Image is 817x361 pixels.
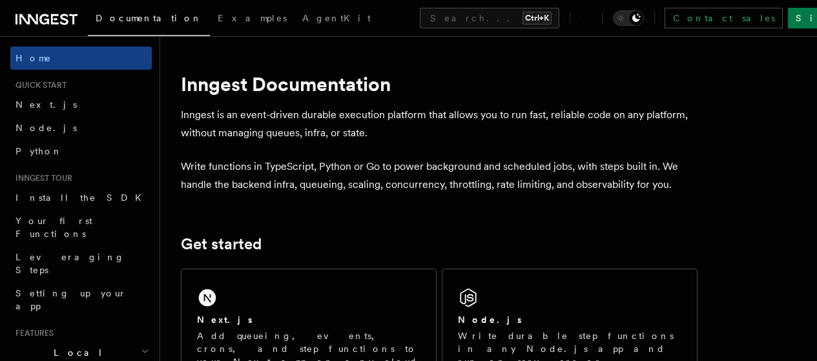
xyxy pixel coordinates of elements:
kbd: Ctrl+K [522,12,552,25]
a: Python [10,139,152,163]
p: Inngest is an event-driven durable execution platform that allows you to run fast, reliable code ... [181,106,698,142]
button: Search...Ctrl+K [420,8,559,28]
a: Contact sales [665,8,783,28]
a: Next.js [10,93,152,116]
p: Write functions in TypeScript, Python or Go to power background and scheduled jobs, with steps bu... [181,158,698,194]
span: Leveraging Steps [16,252,125,275]
span: Setting up your app [16,288,127,311]
a: Leveraging Steps [10,245,152,282]
a: Your first Functions [10,209,152,245]
h2: Next.js [197,313,253,326]
a: Setting up your app [10,282,152,318]
button: Toggle dark mode [613,10,644,26]
a: Documentation [88,4,210,36]
span: Home [16,52,52,65]
span: Features [10,328,54,338]
span: Node.js [16,123,77,133]
span: Next.js [16,99,77,110]
span: Python [16,146,63,156]
a: Get started [181,235,262,253]
span: Install the SDK [16,192,149,203]
span: Quick start [10,80,67,90]
h1: Inngest Documentation [181,72,698,96]
span: Examples [218,13,287,23]
span: Your first Functions [16,216,92,239]
a: Examples [210,4,295,35]
a: Home [10,46,152,70]
a: Node.js [10,116,152,139]
span: AgentKit [302,13,371,23]
a: AgentKit [295,4,378,35]
h2: Node.js [458,313,522,326]
a: Install the SDK [10,186,152,209]
span: Documentation [96,13,202,23]
span: Inngest tour [10,173,72,183]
